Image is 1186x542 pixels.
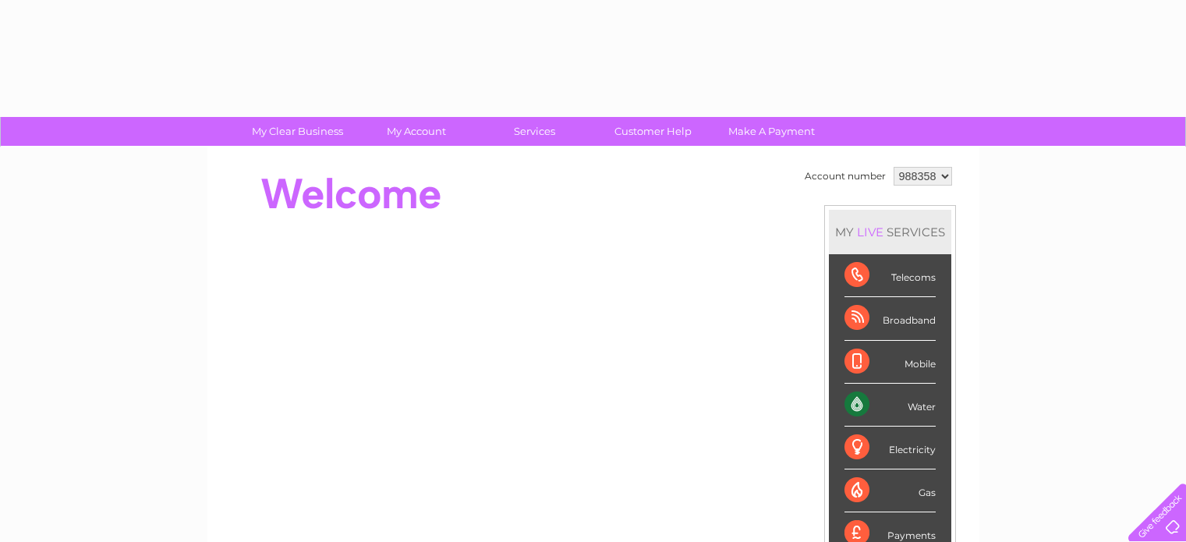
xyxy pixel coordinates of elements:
[844,341,936,384] div: Mobile
[233,117,362,146] a: My Clear Business
[844,427,936,469] div: Electricity
[844,469,936,512] div: Gas
[854,225,887,239] div: LIVE
[352,117,480,146] a: My Account
[470,117,599,146] a: Services
[844,254,936,297] div: Telecoms
[844,384,936,427] div: Water
[589,117,717,146] a: Customer Help
[844,297,936,340] div: Broadband
[829,210,951,254] div: MY SERVICES
[801,163,890,190] td: Account number
[707,117,836,146] a: Make A Payment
